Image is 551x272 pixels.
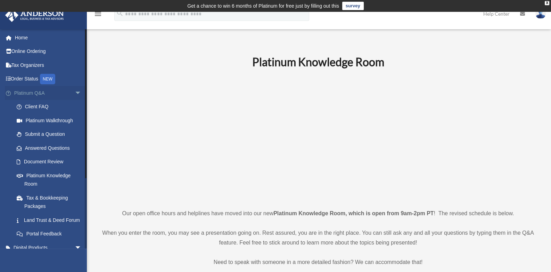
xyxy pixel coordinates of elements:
a: Client FAQ [10,100,92,114]
i: search [116,9,124,17]
p: Our open office hours and helplines have moved into our new ! The revised schedule is below. [99,209,537,218]
a: Online Ordering [5,45,92,59]
a: Digital Productsarrow_drop_down [5,241,92,255]
i: menu [94,10,102,18]
a: Tax & Bookkeeping Packages [10,191,92,213]
a: Home [5,31,92,45]
a: Platinum Walkthrough [10,114,92,127]
strong: Platinum Knowledge Room, which is open from 9am-2pm PT [273,210,434,216]
a: Order StatusNEW [5,72,92,86]
p: Need to speak with someone in a more detailed fashion? We can accommodate that! [99,257,537,267]
iframe: 231110_Toby_KnowledgeRoom [214,78,422,196]
a: Tax Organizers [5,58,92,72]
span: arrow_drop_down [75,241,89,255]
div: Get a chance to win 6 months of Platinum for free just by filling out this [187,2,339,10]
a: menu [94,12,102,18]
a: Land Trust & Deed Forum [10,213,92,227]
a: Answered Questions [10,141,92,155]
img: User Pic [535,9,546,19]
a: Submit a Question [10,127,92,141]
a: Platinum Q&Aarrow_drop_down [5,86,92,100]
a: Portal Feedback [10,227,92,241]
a: Document Review [10,155,92,169]
span: arrow_drop_down [75,86,89,100]
a: Platinum Knowledge Room [10,169,89,191]
div: close [545,1,549,5]
b: Platinum Knowledge Room [252,55,384,69]
img: Anderson Advisors Platinum Portal [3,8,66,22]
div: NEW [40,74,55,84]
p: When you enter the room, you may see a presentation going on. Rest assured, you are in the right ... [99,228,537,248]
a: survey [342,2,364,10]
